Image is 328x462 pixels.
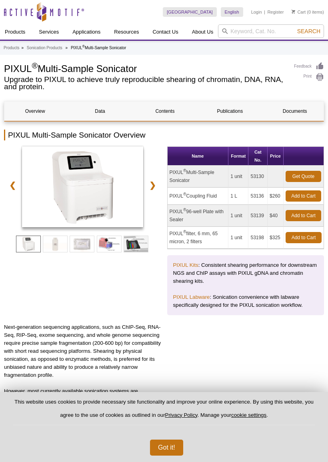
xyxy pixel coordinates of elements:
a: English [221,7,243,17]
td: $260 [268,188,284,205]
li: (0 items) [292,7,324,17]
a: Add to Cart [286,232,322,243]
a: Data [69,102,130,121]
a: Register [267,9,284,15]
img: PIXUL Multi-Sample Sonicator [22,146,143,227]
a: ❮ [4,176,21,194]
a: Feedback [294,62,324,71]
td: $325 [268,227,284,249]
sup: ® [183,192,186,196]
span: Search [297,28,320,34]
button: Got it! [150,440,183,456]
sup: ® [183,168,186,173]
a: Applications [68,24,105,40]
a: Services [34,24,64,40]
a: About Us [187,24,218,40]
a: Get Quote [286,171,321,182]
td: PIXUL 96-well Plate with Sealer [168,205,229,227]
td: 53139 [248,205,268,227]
td: $40 [268,205,284,227]
td: PIXUL filter, 6 mm, 65 micron, 2 filters [168,227,229,249]
a: Contact Us [148,24,183,40]
a: PIXUL Labware [173,294,210,300]
h2: PIXUL Multi-Sample Sonicator Overview [4,130,324,140]
button: cookie settings [231,412,266,418]
h2: Upgrade to PIXUL to achieve truly reproducible shearing of chromatin, DNA, RNA, and protein. [4,76,286,90]
li: PIXUL Multi-Sample Sonicator [71,46,126,50]
a: Sonication Products [27,44,62,52]
p: Next-generation sequencing applications, such as ChIP-Seq, RNA-Seq, RIP-Seq, exome sequencing, an... [4,323,161,379]
td: 1 L [228,188,248,205]
td: PIXUL Coupling Fluid [168,188,229,205]
td: 53136 [248,188,268,205]
a: Publications [199,102,260,121]
a: PIXUL Multi-Sample Sonicator [22,146,143,230]
a: Cart [292,9,306,15]
th: Cat No. [248,147,268,166]
sup: ® [82,44,85,48]
sup: ® [183,208,186,212]
a: Add to Cart [286,210,321,221]
li: » [66,46,68,50]
th: Format [228,147,248,166]
p: However, most currently available sonication systems are incompatible with high-throughput sample... [4,387,161,435]
a: Overview [4,102,66,121]
a: Contents [134,102,196,121]
a: Login [251,9,262,15]
td: 1 unit [228,205,248,227]
a: Add to Cart [286,190,321,202]
img: Your Cart [292,10,295,14]
sup: ® [32,61,38,70]
sup: ® [183,230,186,234]
th: Name [168,147,229,166]
iframe: Watch the PIXUL video [167,323,324,412]
h1: PIXUL Multi-Sample Sonicator [4,62,286,74]
p: : Sonication convenience with labware specifically designed for the PIXUL sonication workflow. [173,293,318,309]
li: » [21,46,24,50]
a: Documents [264,102,326,121]
a: Privacy Policy [165,412,198,418]
td: 53130 [248,166,268,188]
td: PIXUL Multi-Sample Sonicator [168,166,229,188]
a: PIXUL Kits [173,262,198,268]
p: : Consistent shearing performance for downstream NGS and ChIP assays with PIXUL gDNA and chromati... [173,261,318,285]
td: 53198 [248,227,268,249]
a: ❯ [144,176,161,194]
a: Resources [109,24,144,40]
td: 1 unit [228,166,248,188]
td: 1 unit [228,227,248,249]
a: Products [4,44,19,52]
a: Print [294,73,324,82]
input: Keyword, Cat. No. [218,24,324,38]
a: [GEOGRAPHIC_DATA] [163,7,217,17]
th: Price [268,147,284,166]
button: Search [295,28,323,35]
li: | [264,7,265,17]
p: This website uses cookies to provide necessary site functionality and improve your online experie... [13,398,315,425]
